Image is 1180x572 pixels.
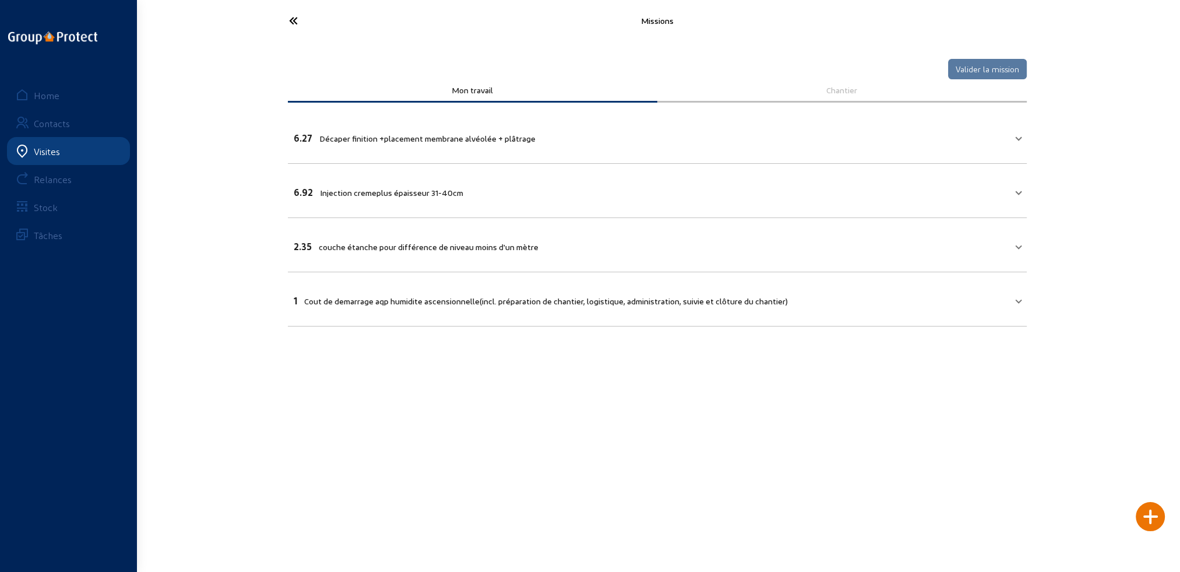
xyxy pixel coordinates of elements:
[34,230,62,241] div: Tâches
[34,146,60,157] div: Visites
[294,295,297,306] span: 1
[401,16,914,26] div: Missions
[7,165,130,193] a: Relances
[8,31,97,44] img: logo-oneline.png
[294,241,312,252] span: 2.35
[288,117,1027,156] mat-expansion-panel-header: 6.27Décaper finition +placement membrane alvéolée + plâtrage
[665,85,1019,95] div: Chantier
[34,202,58,213] div: Stock
[7,221,130,249] a: Tâches
[319,242,538,252] span: couche étanche pour différence de niveau moins d'un mètre
[304,296,788,306] span: Cout de demarrage aqp humidite ascensionnelle(incl. préparation de chantier, logistique, administ...
[7,81,130,109] a: Home
[288,279,1027,319] mat-expansion-panel-header: 1Cout de demarrage aqp humidite ascensionnelle(incl. préparation de chantier, logistique, adminis...
[34,118,70,129] div: Contacts
[34,174,72,185] div: Relances
[7,109,130,137] a: Contacts
[296,85,649,95] div: Mon travail
[7,137,130,165] a: Visites
[320,188,463,198] span: Injection cremeplus épaisseur 31-40cm
[288,171,1027,210] mat-expansion-panel-header: 6.92Injection cremeplus épaisseur 31-40cm
[34,90,59,101] div: Home
[294,132,312,143] span: 6.27
[294,187,313,198] span: 6.92
[288,225,1027,265] mat-expansion-panel-header: 2.35couche étanche pour différence de niveau moins d'un mètre
[319,134,536,143] span: Décaper finition +placement membrane alvéolée + plâtrage
[7,193,130,221] a: Stock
